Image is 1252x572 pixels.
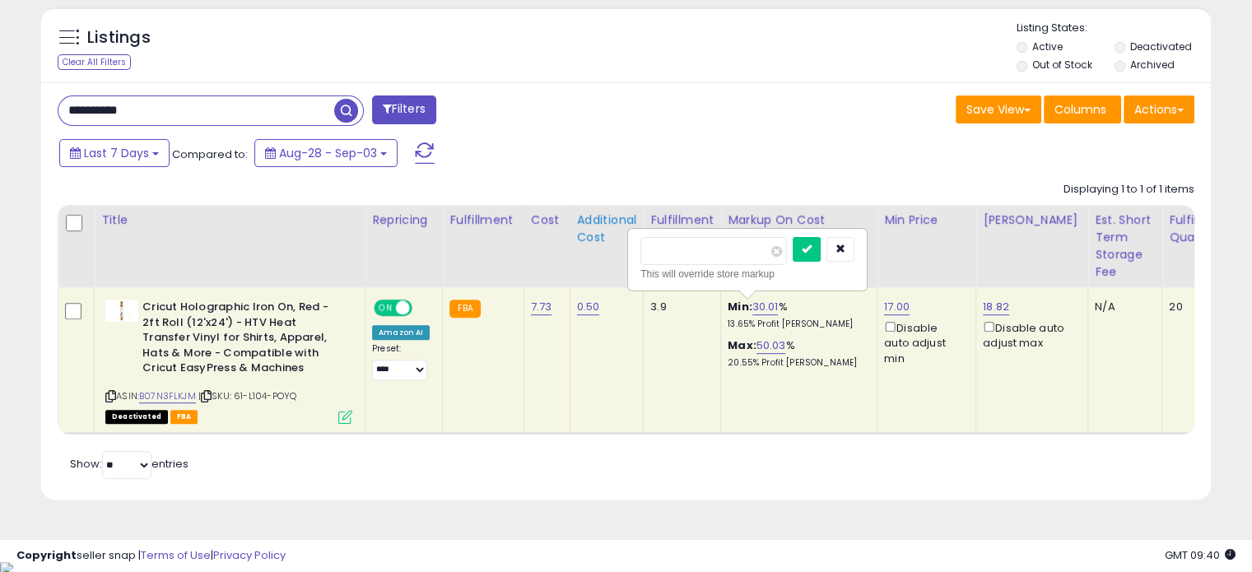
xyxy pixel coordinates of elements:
[170,410,198,424] span: FBA
[884,319,963,366] div: Disable auto adjust min
[1032,58,1092,72] label: Out of Stock
[141,547,211,563] a: Terms of Use
[372,325,430,340] div: Amazon AI
[1017,21,1211,36] p: Listing States:
[16,548,286,564] div: seller snap | |
[1165,547,1236,563] span: 2025-09-11 09:40 GMT
[70,456,188,472] span: Show: entries
[279,145,377,161] span: Aug-28 - Sep-03
[105,410,168,424] span: All listings that are unavailable for purchase on Amazon for any reason other than out-of-stock
[650,300,708,314] div: 3.9
[1095,300,1149,314] div: N/A
[983,299,1009,315] a: 18.82
[58,54,131,70] div: Clear All Filters
[372,95,436,124] button: Filters
[728,337,756,353] b: Max:
[105,300,352,421] div: ASIN:
[650,212,714,246] div: Fulfillment Cost
[531,299,552,315] a: 7.73
[756,337,786,354] a: 50.03
[1064,182,1194,198] div: Displaying 1 to 1 of 1 items
[1044,95,1121,123] button: Columns
[728,357,864,369] p: 20.55% Profit [PERSON_NAME]
[721,205,877,287] th: The percentage added to the cost of goods (COGS) that forms the calculator for Min & Max prices.
[101,212,358,229] div: Title
[752,299,779,315] a: 30.01
[1169,212,1226,246] div: Fulfillable Quantity
[1169,300,1220,314] div: 20
[640,266,854,282] div: This will override store markup
[728,299,752,314] b: Min:
[59,139,170,167] button: Last 7 Days
[254,139,398,167] button: Aug-28 - Sep-03
[84,145,149,161] span: Last 7 Days
[449,212,516,229] div: Fulfillment
[728,319,864,330] p: 13.65% Profit [PERSON_NAME]
[1032,40,1063,53] label: Active
[375,301,396,315] span: ON
[728,300,864,330] div: %
[728,212,870,229] div: Markup on Cost
[728,338,864,369] div: %
[449,300,480,318] small: FBA
[1129,40,1191,53] label: Deactivated
[1124,95,1194,123] button: Actions
[1054,101,1106,118] span: Columns
[531,212,563,229] div: Cost
[956,95,1041,123] button: Save View
[172,146,248,162] span: Compared to:
[577,212,637,246] div: Additional Cost
[983,319,1075,351] div: Disable auto adjust max
[198,389,296,402] span: | SKU: 61-L104-POYQ
[372,343,430,380] div: Preset:
[139,389,196,403] a: B07N3FLKJM
[16,547,77,563] strong: Copyright
[142,300,342,380] b: Cricut Holographic Iron On, Red - 2ft Roll (12'x24') - HTV Heat Transfer Vinyl for Shirts, Appare...
[410,301,436,315] span: OFF
[372,212,435,229] div: Repricing
[213,547,286,563] a: Privacy Policy
[983,212,1081,229] div: [PERSON_NAME]
[884,299,910,315] a: 17.00
[105,300,138,322] img: 21QBH09RkoL._SL40_.jpg
[1095,212,1155,281] div: Est. Short Term Storage Fee
[884,212,969,229] div: Min Price
[1129,58,1174,72] label: Archived
[87,26,151,49] h5: Listings
[577,299,600,315] a: 0.50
